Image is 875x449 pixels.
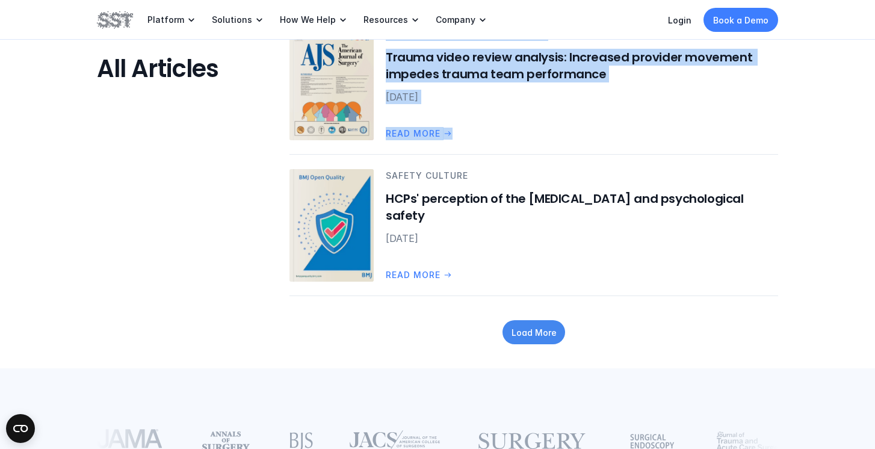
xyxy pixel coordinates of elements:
h6: HCPs' perception of the [MEDICAL_DATA] and psychological safety [386,190,778,224]
span: arrow_right_alt [443,129,453,138]
span: arrow_right_alt [443,270,453,280]
h3: All Articles [97,53,241,84]
p: Read more [386,127,441,140]
p: SAFETY CULTURE [386,169,778,182]
p: Solutions [212,14,252,25]
img: SST logo [97,10,133,30]
h6: Trauma video review analysis: Increased provider movement impedes trauma team performance [386,49,778,82]
p: Read more [386,268,441,282]
p: How We Help [280,14,336,25]
p: [DATE] [386,90,778,104]
p: Platform [147,14,184,25]
a: Login [668,15,691,25]
p: Load More [512,326,557,339]
img: BMJ Open Quality Journal Cover [289,169,374,282]
p: Book a Demo [713,14,768,26]
a: Book a Demo [703,8,778,32]
p: [DATE] [386,231,778,246]
p: Company [436,14,475,25]
p: Resources [363,14,408,25]
a: American Journal of Surgery coverTRAUMA QUALITY IMPROVEMENTTrauma video review analysis: Increase... [289,14,778,155]
button: Open CMP widget [6,414,35,443]
img: American Journal of Surgery cover [289,28,374,141]
a: BMJ Open Quality Journal CoverSAFETY CULTUREHCPs' perception of the [MEDICAL_DATA] and psychologi... [289,155,778,296]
